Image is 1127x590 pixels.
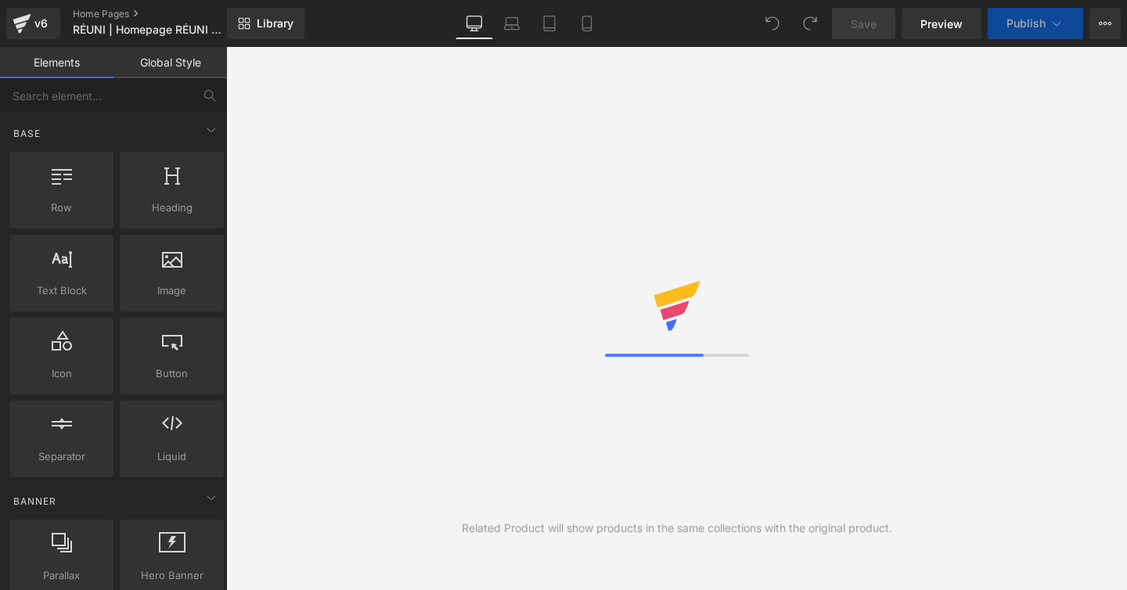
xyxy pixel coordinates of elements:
[73,8,253,20] a: Home Pages
[988,8,1083,39] button: Publish
[14,365,109,382] span: Icon
[1089,8,1121,39] button: More
[851,16,877,32] span: Save
[531,8,568,39] a: Tablet
[757,8,788,39] button: Undo
[12,126,42,141] span: Base
[14,448,109,465] span: Separator
[31,13,51,34] div: v6
[14,567,109,584] span: Parallax
[794,8,826,39] button: Redo
[257,16,293,31] span: Library
[462,520,892,537] div: Related Product will show products in the same collections with the original product.
[124,365,219,382] span: Button
[227,8,304,39] a: New Library
[12,494,58,509] span: Banner
[124,200,219,216] span: Heading
[1006,17,1046,30] span: Publish
[455,8,493,39] a: Desktop
[124,567,219,584] span: Hero Banner
[6,8,60,39] a: v6
[902,8,981,39] a: Preview
[568,8,606,39] a: Mobile
[14,282,109,299] span: Text Block
[113,47,227,78] a: Global Style
[920,16,963,32] span: Preview
[124,448,219,465] span: Liquid
[124,282,219,299] span: Image
[14,200,109,216] span: Row
[493,8,531,39] a: Laptop
[73,23,223,36] span: RÉUNI | Homepage RÉUNI - [DATE]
